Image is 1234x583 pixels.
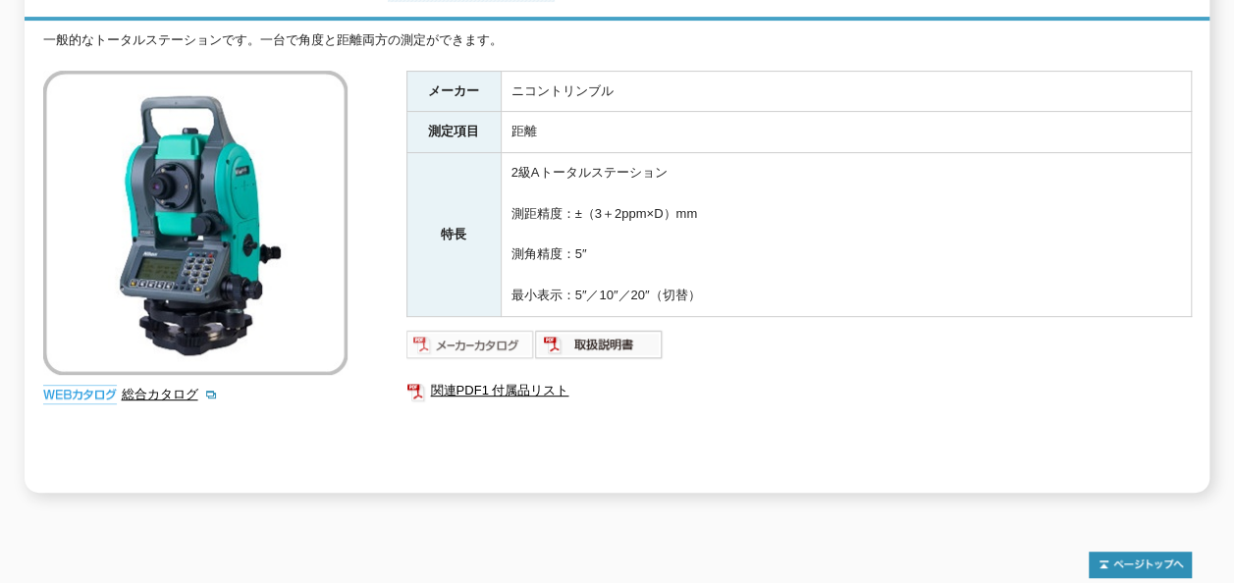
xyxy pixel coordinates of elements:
th: メーカー [406,71,501,112]
td: ニコントリンブル [501,71,1191,112]
th: 特長 [406,153,501,317]
a: 関連PDF1 付属品リスト [406,378,1192,403]
th: 測定項目 [406,112,501,153]
td: 距離 [501,112,1191,153]
a: メーカーカタログ [406,342,535,356]
img: webカタログ [43,385,117,404]
img: メーカーカタログ [406,329,535,360]
a: 取扱説明書 [535,342,664,356]
img: トータルステーション NiVo-5.SCL [43,71,348,375]
img: 取扱説明書 [535,329,664,360]
a: 総合カタログ [122,387,218,401]
div: 一般的なトータルステーションです。一台で角度と距離両方の測定ができます。 [43,30,1192,51]
img: トップページへ [1089,552,1192,578]
td: 2級Aトータルステーション 測距精度：±（3＋2ppm×D）mm 測角精度：5″ 最小表示：5″／10″／20″（切替） [501,153,1191,317]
